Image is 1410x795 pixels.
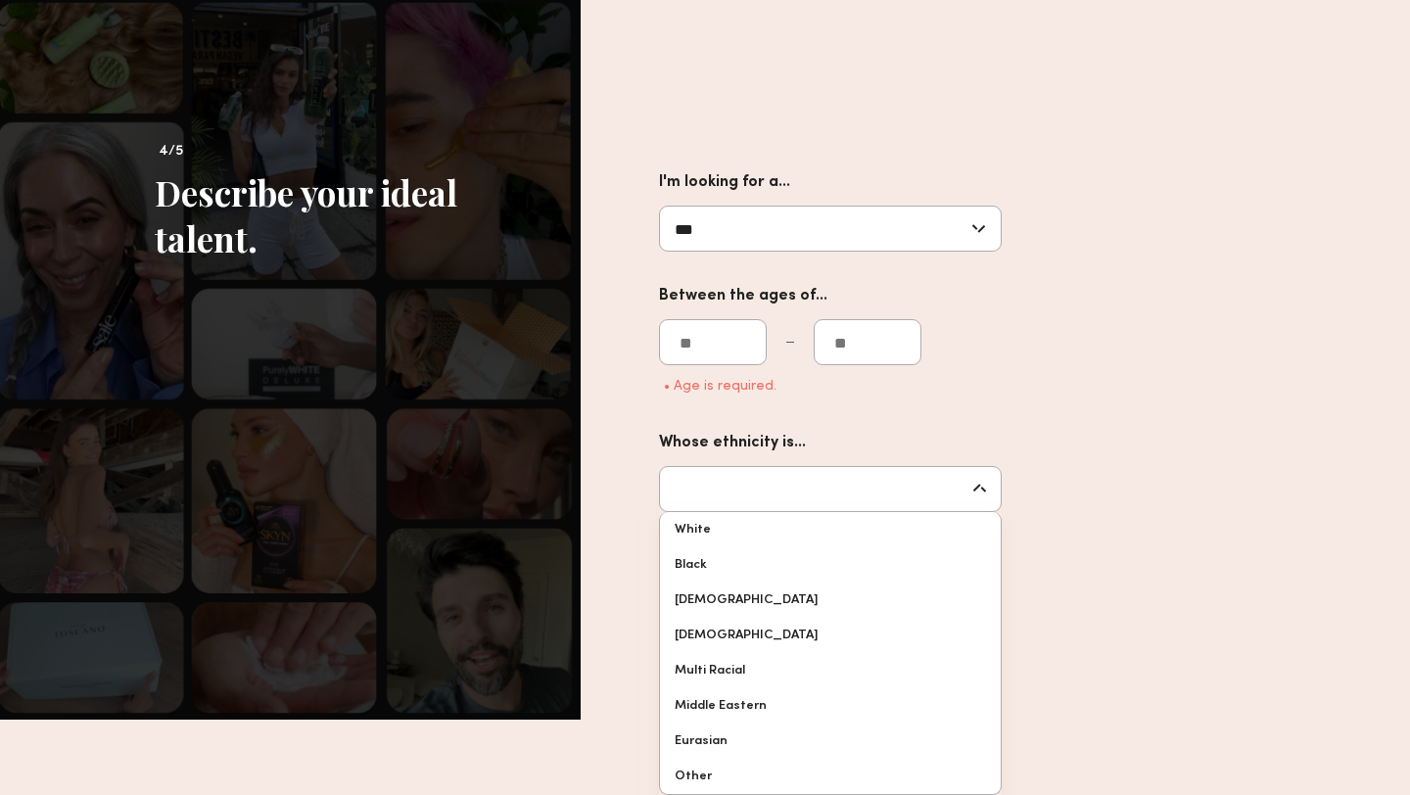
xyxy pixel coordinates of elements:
div: Multi Racial [660,653,1001,688]
div: Whose ethnicity is... [659,430,1002,456]
div: [DEMOGRAPHIC_DATA] [660,618,1001,653]
div: White [660,512,1001,547]
div: Describe your ideal talent. [155,169,522,261]
div: [DEMOGRAPHIC_DATA] [660,583,1001,618]
div: Other [660,759,1001,794]
div: 4/5 [155,140,522,164]
div: Between the ages of... [659,283,1149,309]
div: Eurasian [660,724,1001,759]
div: Black [660,547,1001,583]
div: Middle Eastern [660,688,1001,724]
div: I'm looking for a... [659,169,1002,196]
div: • Age is required. [664,375,776,398]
